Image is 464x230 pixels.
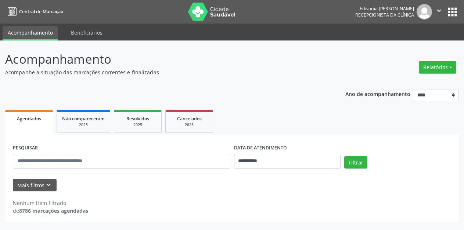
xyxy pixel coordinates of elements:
[417,4,432,20] img: img
[13,207,88,215] div: de
[177,116,202,122] span: Cancelados
[13,199,88,207] div: Nenhum item filtrado
[62,116,105,122] span: Não compareceram
[446,6,459,18] button: apps
[435,7,443,15] i: 
[3,26,58,40] a: Acompanhamento
[119,122,156,128] div: 2025
[66,26,108,39] a: Beneficiários
[5,68,323,76] p: Acompanhe a situação das marcações correntes e finalizadas
[17,116,41,122] span: Agendados
[345,89,410,98] p: Ano de acompanhamento
[13,179,57,192] button: Mais filtroskeyboard_arrow_down
[62,122,105,128] div: 2025
[234,142,287,154] label: DATA DE ATENDIMENTO
[19,207,88,214] strong: 8786 marcações agendadas
[5,6,63,18] a: Central de Marcação
[19,8,63,15] span: Central de Marcação
[344,156,367,169] button: Filtrar
[13,142,38,154] label: PESQUISAR
[355,12,414,18] span: Recepcionista da clínica
[171,122,208,128] div: 2025
[5,50,323,68] p: Acompanhamento
[355,6,414,12] div: Edivania [PERSON_NAME]
[44,181,53,189] i: keyboard_arrow_down
[419,61,456,74] button: Relatórios
[126,116,149,122] span: Resolvidos
[432,4,446,20] button: 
